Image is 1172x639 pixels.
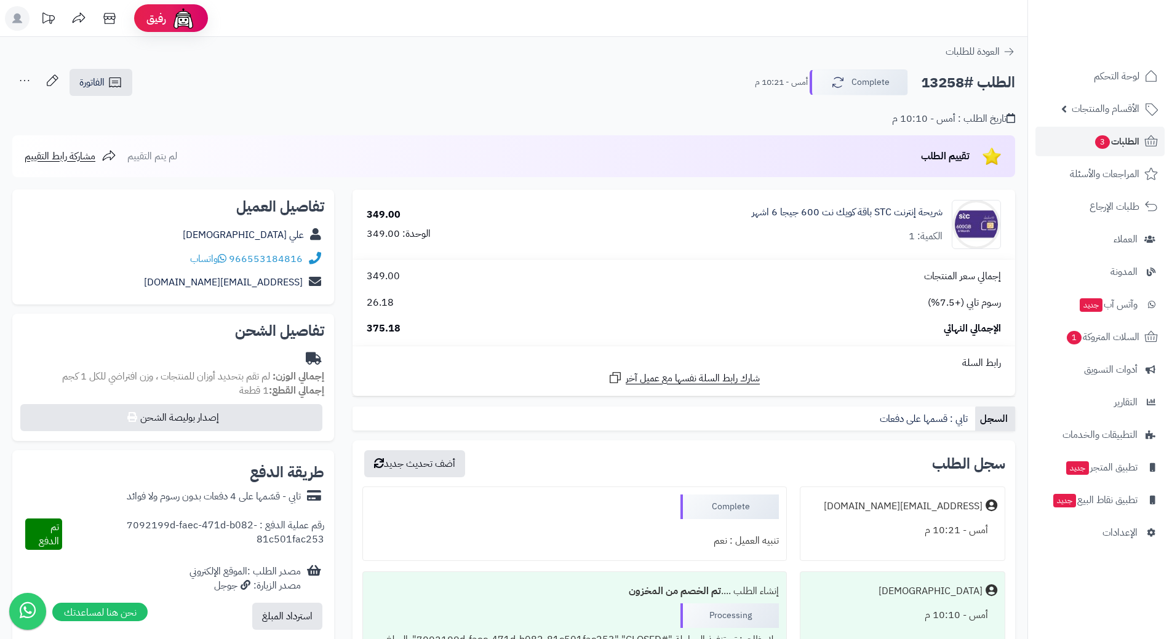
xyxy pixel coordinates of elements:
[146,11,166,26] span: رفيق
[1035,387,1165,417] a: التقارير
[1095,135,1110,149] span: 3
[269,383,324,398] strong: إجمالي القطع:
[808,518,997,542] div: أمس - 10:21 م
[367,208,401,222] div: 349.00
[892,112,1015,126] div: تاريخ الطلب : أمس - 10:10 م
[808,603,997,627] div: أمس - 10:10 م
[367,296,394,310] span: 26.18
[1035,257,1165,287] a: المدونة
[921,149,970,164] span: تقييم الطلب
[144,275,303,290] a: [EMAIL_ADDRESS][DOMAIN_NAME]
[25,149,116,164] a: مشاركة رابط التقييم
[1090,198,1139,215] span: طلبات الإرجاع
[250,465,324,480] h2: طريقة الدفع
[127,490,301,504] div: تابي - قسّمها على 4 دفعات بدون رسوم ولا فوائد
[1035,322,1165,352] a: السلات المتروكة1
[22,199,324,214] h2: تفاصيل العميل
[1035,518,1165,547] a: الإعدادات
[1066,328,1139,346] span: السلات المتروكة
[952,200,1000,249] img: 1737381301-5796560422315345811-90x90.jpg
[171,6,196,31] img: ai-face.png
[928,296,1001,310] span: رسوم تابي (+7.5%)
[252,603,322,630] button: استرداد المبلغ
[357,356,1010,370] div: رابط السلة
[79,75,105,90] span: الفاتورة
[1078,296,1138,313] span: وآتس آب
[879,584,983,598] div: [DEMOGRAPHIC_DATA]
[875,407,975,431] a: تابي : قسمها على دفعات
[189,579,301,593] div: مصدر الزيارة: جوجل
[1052,491,1138,509] span: تطبيق نقاط البيع
[810,69,908,95] button: Complete
[370,529,778,553] div: تنبيه العميل : نعم
[367,269,400,284] span: 349.00
[1084,361,1138,378] span: أدوات التسويق
[1035,62,1165,91] a: لوحة التحكم
[1035,224,1165,254] a: العملاء
[183,228,304,242] a: علي [DEMOGRAPHIC_DATA]
[680,603,779,628] div: Processing
[1114,231,1138,248] span: العملاء
[62,518,324,550] div: رقم عملية الدفع : 7092199d-faec-471d-b082-81c501fac253
[22,323,324,338] h2: تفاصيل الشحن
[921,70,1015,95] h2: الطلب #13258
[1053,494,1076,507] span: جديد
[1110,263,1138,280] span: المدونة
[680,494,779,519] div: Complete
[946,44,1000,59] span: العودة للطلبات
[1094,68,1139,85] span: لوحة التحكم
[1065,459,1138,476] span: تطبيق المتجر
[367,227,431,241] div: الوحدة: 349.00
[1066,461,1089,475] span: جديد
[1067,331,1082,344] span: 1
[824,499,983,514] div: [EMAIL_ADDRESS][DOMAIN_NAME]
[1035,159,1165,189] a: المراجعات والأسئلة
[239,383,324,398] small: 1 قطعة
[1035,355,1165,384] a: أدوات التسويق
[1062,426,1138,443] span: التطبيقات والخدمات
[1080,298,1102,312] span: جديد
[1035,420,1165,450] a: التطبيقات والخدمات
[190,252,226,266] a: واتساب
[1088,34,1160,60] img: logo-2.png
[1114,394,1138,411] span: التقارير
[367,322,401,336] span: 375.18
[1102,524,1138,541] span: الإعدادات
[1035,290,1165,319] a: وآتس آبجديد
[932,456,1005,471] h3: سجل الطلب
[39,520,59,549] span: تم الدفع
[33,6,63,34] a: تحديثات المنصة
[629,584,721,598] b: تم الخصم من المخزون
[608,370,760,386] a: شارك رابط السلة نفسها مع عميل آخر
[1094,133,1139,150] span: الطلبات
[127,149,177,164] span: لم يتم التقييم
[1035,127,1165,156] a: الطلبات3
[189,565,301,593] div: مصدر الطلب :الموقع الإلكتروني
[626,371,760,386] span: شارك رابط السلة نفسها مع عميل آخر
[1035,192,1165,221] a: طلبات الإرجاع
[909,229,943,244] div: الكمية: 1
[229,252,303,266] a: 966553184816
[975,407,1015,431] a: السجل
[273,369,324,384] strong: إجمالي الوزن:
[755,76,808,89] small: أمس - 10:21 م
[752,205,943,220] a: شريحة إنترنت STC باقة كويك نت 600 جيجا 6 اشهر
[1035,485,1165,515] a: تطبيق نقاط البيعجديد
[25,149,95,164] span: مشاركة رابط التقييم
[1035,453,1165,482] a: تطبيق المتجرجديد
[20,404,322,431] button: إصدار بوليصة الشحن
[924,269,1001,284] span: إجمالي سعر المنتجات
[62,369,270,384] span: لم تقم بتحديد أوزان للمنتجات ، وزن افتراضي للكل 1 كجم
[364,450,465,477] button: أضف تحديث جديد
[370,579,778,603] div: إنشاء الطلب ....
[1070,165,1139,183] span: المراجعات والأسئلة
[70,69,132,96] a: الفاتورة
[944,322,1001,336] span: الإجمالي النهائي
[946,44,1015,59] a: العودة للطلبات
[1072,100,1139,117] span: الأقسام والمنتجات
